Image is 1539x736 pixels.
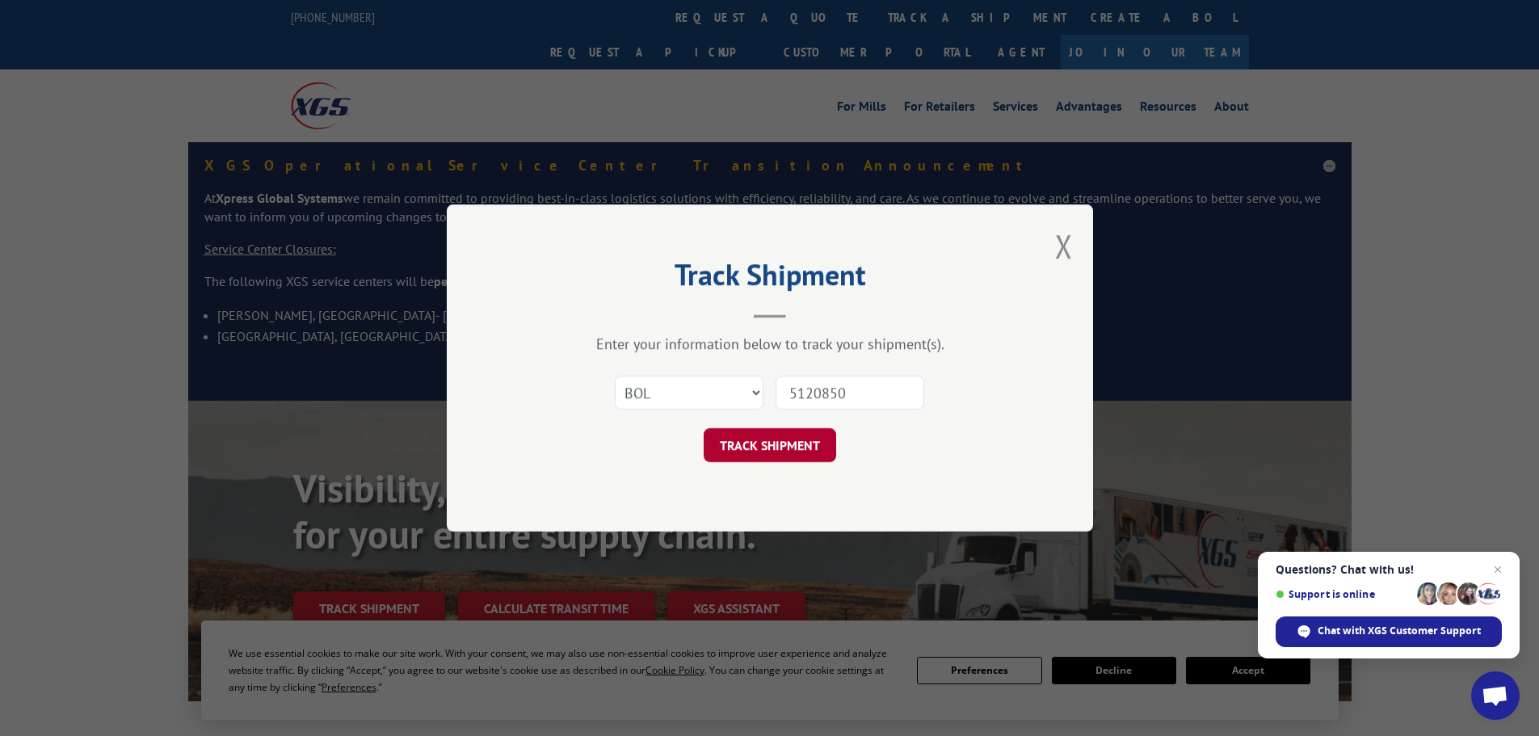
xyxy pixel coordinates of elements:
[704,428,836,462] button: TRACK SHIPMENT
[1318,624,1481,638] span: Chat with XGS Customer Support
[776,376,924,410] input: Number(s)
[528,334,1012,353] div: Enter your information below to track your shipment(s).
[1055,225,1073,267] button: Close modal
[1276,588,1411,600] span: Support is online
[1471,671,1520,720] a: Open chat
[1276,616,1502,647] span: Chat with XGS Customer Support
[528,263,1012,294] h2: Track Shipment
[1276,563,1502,576] span: Questions? Chat with us!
